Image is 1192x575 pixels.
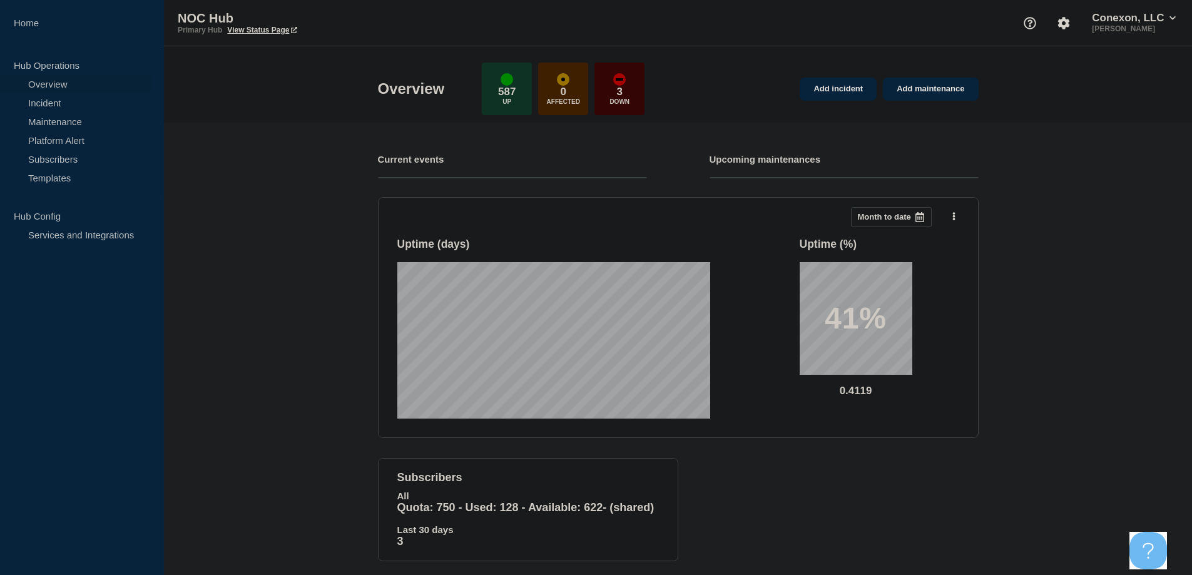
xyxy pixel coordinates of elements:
p: Affected [547,98,580,105]
h3: Uptime ( days ) [397,238,470,251]
p: 41% [825,303,887,333]
p: 3 [617,86,623,98]
p: Down [609,98,629,105]
h4: subscribers [397,471,659,484]
p: [PERSON_NAME] [1089,24,1178,33]
a: View Status Page [227,26,297,34]
iframe: Help Scout Beacon - Open [1129,532,1167,569]
h4: Upcoming maintenances [710,154,821,165]
p: 587 [498,86,516,98]
div: affected [557,73,569,86]
h1: Overview [378,80,445,98]
button: Account settings [1051,10,1077,36]
a: Add maintenance [883,78,978,101]
h3: Uptime ( % ) [800,238,857,251]
a: Add incident [800,78,877,101]
p: 0.4119 [800,385,912,397]
p: 3 [397,535,659,548]
div: up [501,73,513,86]
p: Up [502,98,511,105]
p: Primary Hub [178,26,222,34]
button: Support [1017,10,1043,36]
h4: Current events [378,154,444,165]
span: Quota: 750 - Used: 128 - Available: 622 - (shared) [397,501,655,514]
button: Conexon, LLC [1089,12,1178,24]
p: 0 [561,86,566,98]
p: Month to date [858,212,911,221]
p: NOC Hub [178,11,428,26]
p: All [397,491,659,501]
div: down [613,73,626,86]
button: Month to date [851,207,932,227]
p: Last 30 days [397,524,659,535]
